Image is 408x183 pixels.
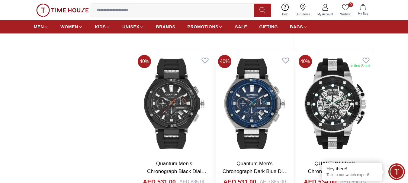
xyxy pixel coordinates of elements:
[36,4,89,17] img: ...
[34,21,48,32] a: MEN
[122,24,139,30] span: UNISEX
[326,166,378,172] div: Hey there!
[188,24,219,30] span: PROMOTIONS
[315,12,336,17] span: My Account
[138,55,151,68] span: 40 %
[122,21,144,32] a: UNISEX
[349,63,370,68] div: Limited Stock
[156,21,175,32] a: BRANDS
[218,55,231,68] span: 40 %
[326,172,378,178] p: Talk to our watch expert!
[290,21,307,32] a: BAGS
[259,24,278,30] span: GIFTING
[338,12,353,17] span: Wishlist
[388,163,405,180] div: Chat Widget
[95,21,110,32] a: KIDS
[147,161,207,182] a: Quantum Men's Chronograph Black Dial Watch - HNG1010.651
[95,24,106,30] span: KIDS
[354,3,372,17] button: My Bag
[235,24,247,30] span: SALE
[34,24,44,30] span: MEN
[223,161,288,182] a: Quantum Men's Chronograph Dark Blue Dial Watch - HNG1010.391
[308,161,368,182] a: QUANTUM Men's Chronograph Black Dial Watch - HNG535.351
[216,52,293,155] img: Quantum Men's Chronograph Dark Blue Dial Watch - HNG1010.391
[278,2,292,18] a: Help
[290,24,303,30] span: BAGS
[348,2,353,7] span: 0
[337,2,354,18] a: 0Wishlist
[188,21,223,32] a: PROMOTIONS
[280,12,291,17] span: Help
[292,2,314,18] a: Our Stores
[135,52,213,155] img: Quantum Men's Chronograph Black Dial Watch - HNG1010.651
[60,24,78,30] span: WOMEN
[296,52,374,155] img: QUANTUM Men's Chronograph Black Dial Watch - HNG535.351
[235,21,247,32] a: SALE
[299,55,312,68] span: 40 %
[355,11,371,16] span: My Bag
[293,12,313,17] span: Our Stores
[60,21,83,32] a: WOMEN
[259,21,278,32] a: GIFTING
[156,24,175,30] span: BRANDS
